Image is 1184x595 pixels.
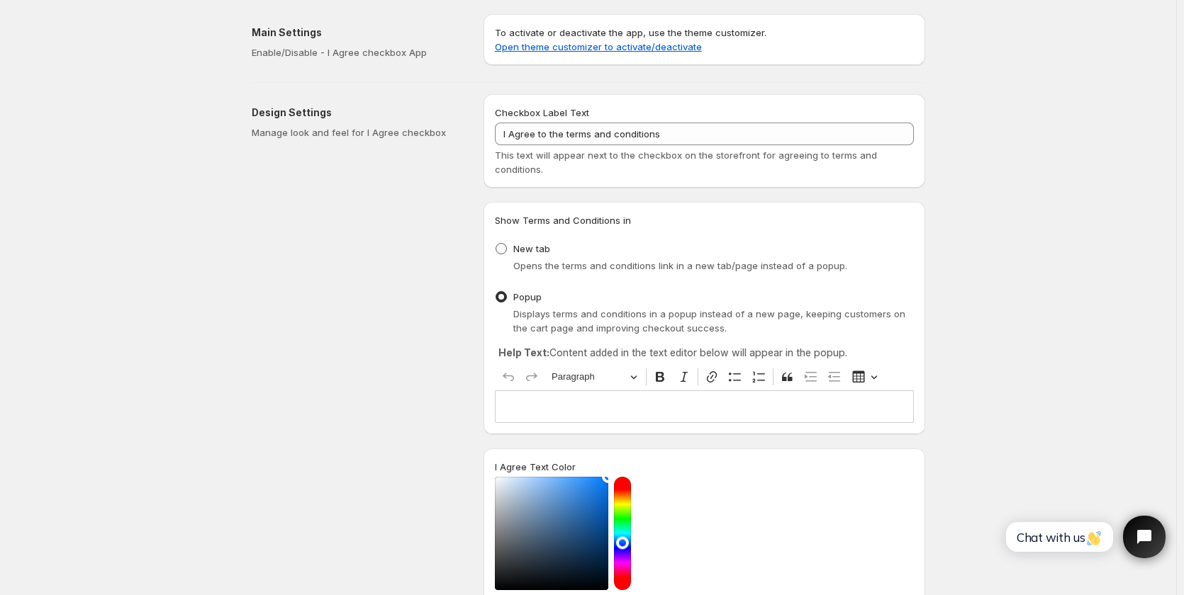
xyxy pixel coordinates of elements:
span: Opens the terms and conditions link in a new tab/page instead of a popup. [513,260,847,271]
div: Editor editing area: main. Press Alt+0 for help. [495,390,914,422]
h2: Main Settings [252,25,461,40]
span: This text will appear next to the checkbox on the storefront for agreeing to terms and conditions. [495,149,877,175]
span: Popup [513,291,542,302]
span: New tab [513,243,550,254]
span: Checkbox Label Text [495,107,589,118]
h2: Design Settings [252,106,461,120]
div: Editor toolbar [495,363,914,390]
span: Show Terms and Conditions in [495,215,631,226]
p: Manage look and feel for I Agree checkbox [252,125,461,140]
button: Paragraph, Heading [545,366,643,388]
strong: Help Text: [498,346,549,358]
p: To activate or deactivate the app, use the theme customizer. [495,25,914,54]
iframe: Tidio Chat [990,504,1178,570]
p: Content added in the text editor below will appear in the popup. [498,346,910,360]
a: Open theme customizer to activate/deactivate [495,41,702,52]
p: Enable/Disable - I Agree checkbox App [252,45,461,59]
span: Paragraph [552,368,625,385]
span: Displays terms and conditions in a popup instead of a new page, keeping customers on the cart pag... [513,308,905,334]
label: I Agree Text Color [495,460,576,474]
